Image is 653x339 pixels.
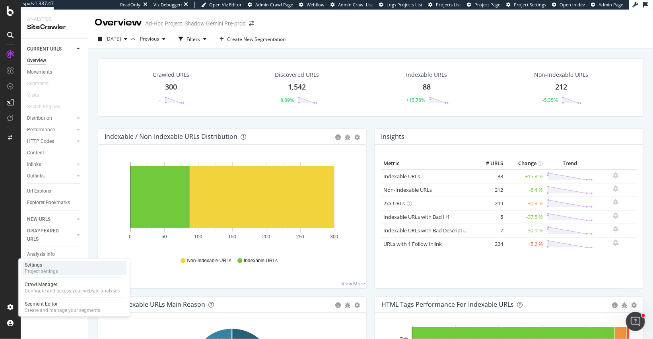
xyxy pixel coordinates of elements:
[27,187,82,195] a: Url Explorer
[27,80,49,88] div: Segments
[436,2,461,8] span: Projects List
[406,71,447,79] div: Indexable URLs
[27,149,44,157] div: Content
[27,91,47,99] a: Visits
[27,137,54,146] div: HTTP Codes
[613,199,619,205] div: bell-plus
[27,114,52,123] div: Distribution
[27,160,41,169] div: Inlinks
[613,226,619,232] div: bell-plus
[560,2,585,8] span: Open in dev
[27,126,55,134] div: Performance
[105,158,360,250] svg: A chart.
[599,2,623,8] span: Admin Page
[505,183,545,197] td: -5.4 %
[244,257,278,264] span: Indexable URLs
[383,240,442,247] a: URLs with 1 Follow Inlink
[379,2,422,8] a: Logs Projects List
[165,82,177,92] div: 300
[505,197,545,210] td: +0.3 %
[335,134,341,140] div: circle-info
[299,2,325,8] a: Webflow
[25,268,58,275] div: Project settings
[338,2,373,8] span: Admin Crawl List
[27,227,67,244] div: DISAPPEARED URLS
[345,302,350,308] div: bug
[383,227,470,234] a: Indexable URLs with Bad Description
[227,36,286,43] span: Create New Segmentation
[345,134,350,140] div: bug
[423,82,431,92] div: 88
[631,302,637,308] div: gear
[556,82,567,92] div: 212
[27,114,74,123] a: Distribution
[153,71,189,79] div: Crawled URLs
[474,2,500,8] span: Project Page
[194,234,202,240] text: 100
[249,21,254,26] div: arrow-right-arrow-left
[159,97,161,103] div: -
[591,2,623,8] a: Admin Page
[534,71,589,79] div: Non-Indexable URLs
[514,2,546,8] span: Project Settings
[613,212,619,219] div: bell-plus
[27,215,51,224] div: NEW URLS
[27,91,39,99] div: Visits
[27,137,74,146] a: HTTP Codes
[354,134,360,140] div: gear
[387,2,422,8] span: Logs Projects List
[473,158,505,169] th: # URLS
[120,2,142,8] div: ReadOnly:
[25,288,120,294] div: Configure and access your website analyses
[383,186,432,193] a: Non-Indexable URLs
[209,2,242,8] span: Open Viz Editor
[307,2,325,8] span: Webflow
[27,16,82,23] div: Analytics
[406,97,425,103] div: +15.78%
[255,2,293,8] span: Admin Crawl Page
[473,237,505,251] td: 224
[25,307,100,314] div: Create and manage your segments
[137,35,159,42] span: Previous
[473,183,505,197] td: 212
[552,2,585,8] a: Open in dev
[505,224,545,237] td: -30.0 %
[27,103,60,111] div: Search Engines
[505,158,545,169] th: Change
[27,126,74,134] a: Performance
[187,36,200,43] div: Filters
[473,197,505,210] td: 299
[129,234,132,240] text: 0
[383,213,450,220] a: Indexable URLs with Bad H1
[613,185,619,192] div: bell-plus
[473,224,505,237] td: 7
[27,45,74,53] a: CURRENT URLS
[27,45,62,53] div: CURRENT URLS
[506,2,546,8] a: Project Settings
[473,210,505,224] td: 5
[467,2,500,8] a: Project Page
[175,33,210,45] button: Filters
[27,56,46,65] div: Overview
[161,234,167,240] text: 50
[25,281,120,288] div: Crawl Manager
[335,302,341,308] div: circle-info
[622,302,627,308] div: bug
[27,199,70,207] div: Explorer Bookmarks
[216,33,289,45] button: Create New Segmentation
[275,71,319,79] div: Discovered URLs
[95,16,142,29] div: Overview
[342,280,365,287] a: View More
[248,2,293,8] a: Admin Crawl Page
[21,281,126,295] a: Crawl ManagerConfigure and access your website analyses
[228,234,236,240] text: 150
[130,35,137,42] span: vs
[154,2,182,8] div: Viz Debugger:
[545,158,595,169] th: Trend
[145,19,246,27] div: Ad-Hoc Project: Shadow Gemini Pre-prod
[330,2,373,8] a: Admin Crawl List
[505,237,545,251] td: +5.2 %
[27,172,45,180] div: Outlinks
[27,250,82,259] a: Analysis Info
[505,210,545,224] td: -37.5 %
